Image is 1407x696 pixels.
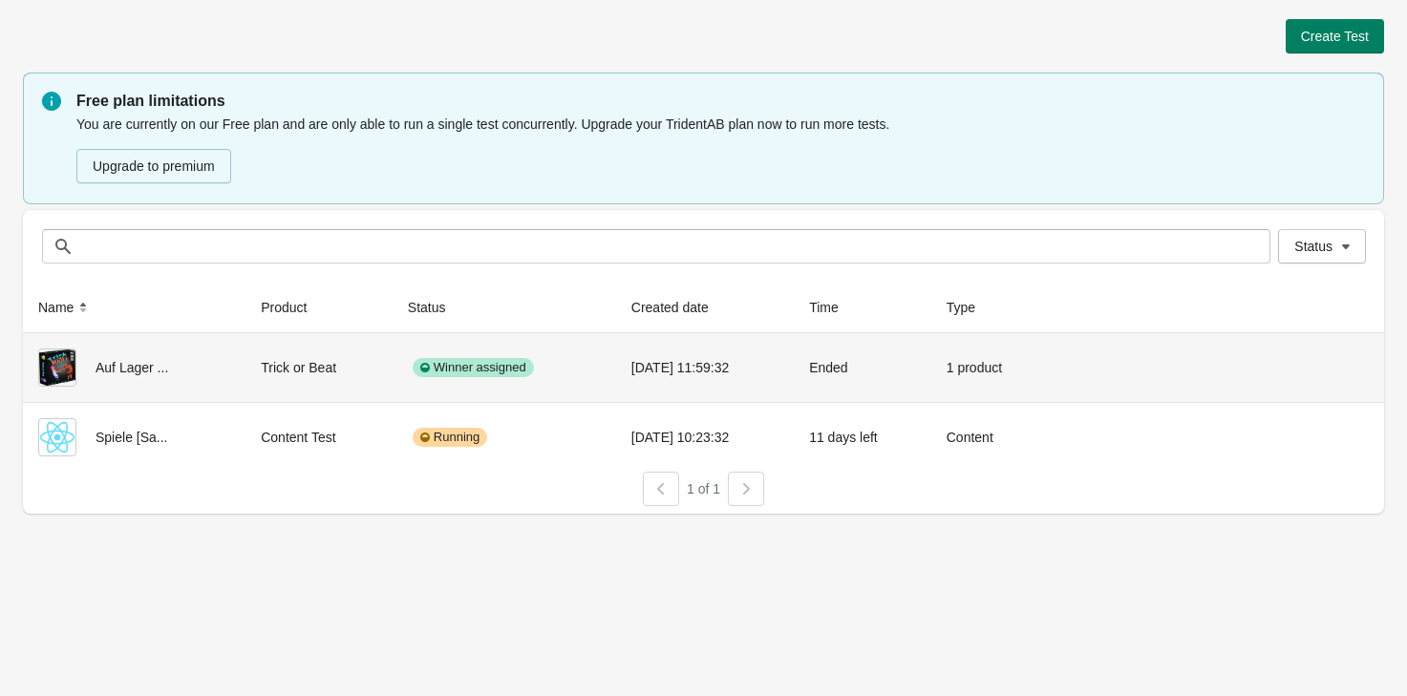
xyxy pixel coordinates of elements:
div: 11 days left [809,418,916,456]
div: You are currently on our Free plan and are only able to run a single test concurrently. Upgrade y... [76,113,1365,185]
div: 1 product [947,348,1035,387]
div: Ended [809,348,916,387]
button: Type [939,290,1002,325]
div: Content [947,418,1035,456]
button: Product [253,290,333,325]
button: Upgrade to premium [76,149,231,183]
p: Free plan limitations [76,90,1365,113]
button: Status [1278,229,1366,264]
div: [DATE] 10:23:32 [631,418,778,456]
span: Create Test [1301,29,1369,44]
button: Name [31,290,100,325]
div: Spiele [Sa... [38,418,230,456]
div: [DATE] 11:59:32 [631,348,778,387]
button: Status [400,290,473,325]
div: Winner assigned [413,358,534,377]
button: Created date [624,290,735,325]
div: Content Test [261,418,377,456]
div: Auf Lager ... [38,348,230,387]
div: Trick or Beat [261,348,377,387]
span: 1 of 1 [687,481,720,496]
div: Running [413,428,487,447]
button: Time [801,290,865,325]
button: Create Test [1286,19,1384,53]
span: Status [1294,239,1332,254]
